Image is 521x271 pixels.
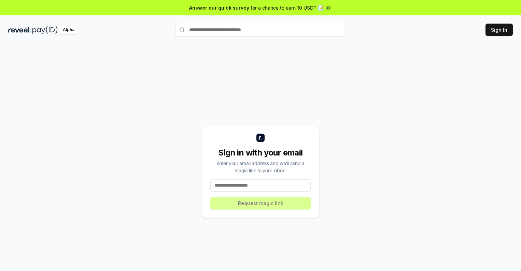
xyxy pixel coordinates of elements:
[189,4,249,11] span: Answer our quick survey
[32,26,58,34] img: pay_id
[485,24,513,36] button: Sign In
[59,26,78,34] div: Alpha
[210,160,311,174] div: Enter your email address and we’ll send a magic link to your inbox.
[210,147,311,158] div: Sign in with your email
[8,26,31,34] img: reveel_dark
[256,134,265,142] img: logo_small
[251,4,324,11] span: for a chance to earn 10 USDT 📝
